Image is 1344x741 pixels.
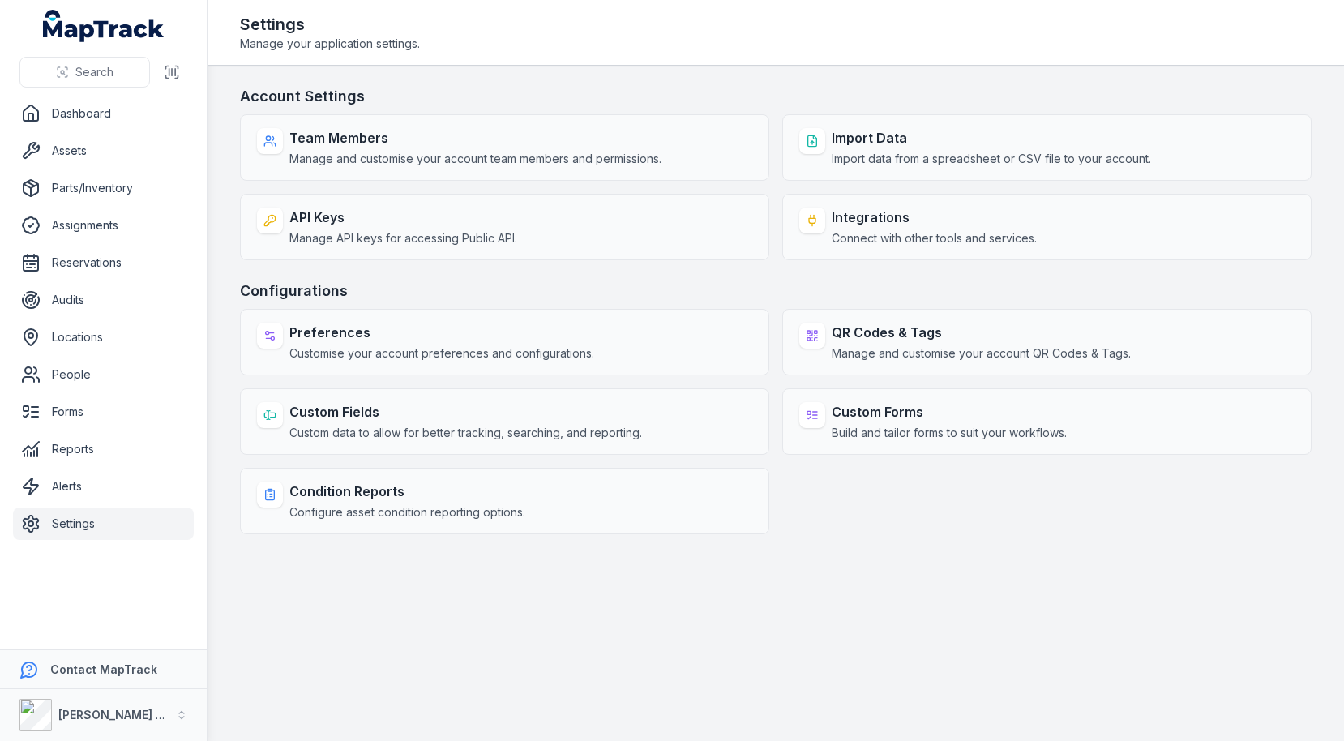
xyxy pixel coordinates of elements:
[782,194,1312,260] a: IntegrationsConnect with other tools and services.
[832,151,1151,167] span: Import data from a spreadsheet or CSV file to your account.
[58,708,267,722] strong: [PERSON_NAME] Asset Maintenance
[782,309,1312,375] a: QR Codes & TagsManage and customise your account QR Codes & Tags.
[832,208,1037,227] strong: Integrations
[240,36,420,52] span: Manage your application settings.
[13,470,194,503] a: Alerts
[13,209,194,242] a: Assignments
[289,323,594,342] strong: Preferences
[240,468,769,534] a: Condition ReportsConfigure asset condition reporting options.
[832,128,1151,148] strong: Import Data
[13,97,194,130] a: Dashboard
[13,433,194,465] a: Reports
[832,230,1037,246] span: Connect with other tools and services.
[43,10,165,42] a: MapTrack
[832,425,1067,441] span: Build and tailor forms to suit your workflows.
[289,208,517,227] strong: API Keys
[289,482,525,501] strong: Condition Reports
[13,135,194,167] a: Assets
[289,504,525,520] span: Configure asset condition reporting options.
[13,321,194,353] a: Locations
[832,345,1131,362] span: Manage and customise your account QR Codes & Tags.
[75,64,113,80] span: Search
[240,85,1312,108] h3: Account Settings
[13,396,194,428] a: Forms
[289,425,642,441] span: Custom data to allow for better tracking, searching, and reporting.
[240,114,769,181] a: Team MembersManage and customise your account team members and permissions.
[240,309,769,375] a: PreferencesCustomise your account preferences and configurations.
[240,388,769,455] a: Custom FieldsCustom data to allow for better tracking, searching, and reporting.
[289,402,642,422] strong: Custom Fields
[832,402,1067,422] strong: Custom Forms
[13,172,194,204] a: Parts/Inventory
[13,246,194,279] a: Reservations
[289,230,517,246] span: Manage API keys for accessing Public API.
[50,662,157,676] strong: Contact MapTrack
[782,388,1312,455] a: Custom FormsBuild and tailor forms to suit your workflows.
[13,284,194,316] a: Audits
[832,323,1131,342] strong: QR Codes & Tags
[240,280,1312,302] h3: Configurations
[19,57,150,88] button: Search
[289,345,594,362] span: Customise your account preferences and configurations.
[13,358,194,391] a: People
[289,151,661,167] span: Manage and customise your account team members and permissions.
[289,128,661,148] strong: Team Members
[240,13,420,36] h2: Settings
[240,194,769,260] a: API KeysManage API keys for accessing Public API.
[13,508,194,540] a: Settings
[782,114,1312,181] a: Import DataImport data from a spreadsheet or CSV file to your account.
